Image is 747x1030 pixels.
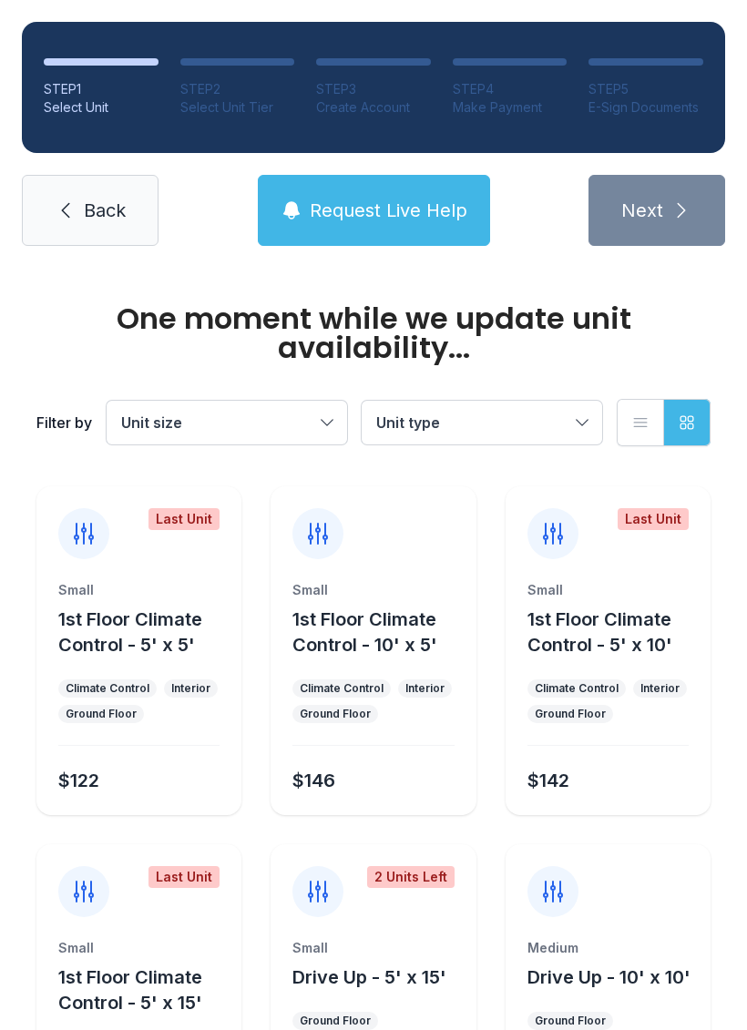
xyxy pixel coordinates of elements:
div: Small [58,939,220,957]
div: One moment while we update unit availability... [36,304,711,362]
div: Last Unit [148,866,220,888]
div: Select Unit [44,98,159,117]
span: Request Live Help [310,198,467,223]
div: Ground Floor [535,707,606,721]
div: STEP 5 [588,80,703,98]
div: Filter by [36,412,92,433]
div: Interior [171,681,210,696]
button: 1st Floor Climate Control - 5' x 15' [58,964,234,1015]
div: Make Payment [453,98,568,117]
div: STEP 4 [453,80,568,98]
button: Unit size [107,401,347,444]
span: Drive Up - 5' x 15' [292,966,446,988]
div: Last Unit [618,508,689,530]
span: Back [84,198,126,223]
button: Unit type [362,401,602,444]
button: 1st Floor Climate Control - 5' x 10' [527,607,703,658]
div: Create Account [316,98,431,117]
span: 1st Floor Climate Control - 5' x 15' [58,966,202,1014]
span: 1st Floor Climate Control - 5' x 10' [527,608,672,656]
div: Ground Floor [300,1014,371,1028]
button: Drive Up - 5' x 15' [292,964,446,990]
div: STEP 3 [316,80,431,98]
div: STEP 2 [180,80,295,98]
div: Interior [640,681,680,696]
div: $122 [58,768,99,793]
button: 1st Floor Climate Control - 10' x 5' [292,607,468,658]
span: 1st Floor Climate Control - 10' x 5' [292,608,437,656]
div: $146 [292,768,335,793]
span: Unit type [376,413,440,432]
div: Interior [405,681,445,696]
div: Last Unit [148,508,220,530]
button: Drive Up - 10' x 10' [527,964,691,990]
div: Ground Floor [535,1014,606,1028]
div: Climate Control [66,681,149,696]
button: 1st Floor Climate Control - 5' x 5' [58,607,234,658]
span: Unit size [121,413,182,432]
div: Small [292,581,454,599]
span: 1st Floor Climate Control - 5' x 5' [58,608,202,656]
div: Climate Control [535,681,619,696]
div: Select Unit Tier [180,98,295,117]
div: STEP 1 [44,80,159,98]
div: Ground Floor [66,707,137,721]
div: Small [527,581,689,599]
span: Next [621,198,663,223]
div: Ground Floor [300,707,371,721]
div: Small [292,939,454,957]
div: 2 Units Left [367,866,455,888]
div: Small [58,581,220,599]
div: E-Sign Documents [588,98,703,117]
div: $142 [527,768,569,793]
div: Medium [527,939,689,957]
div: Climate Control [300,681,384,696]
span: Drive Up - 10' x 10' [527,966,691,988]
